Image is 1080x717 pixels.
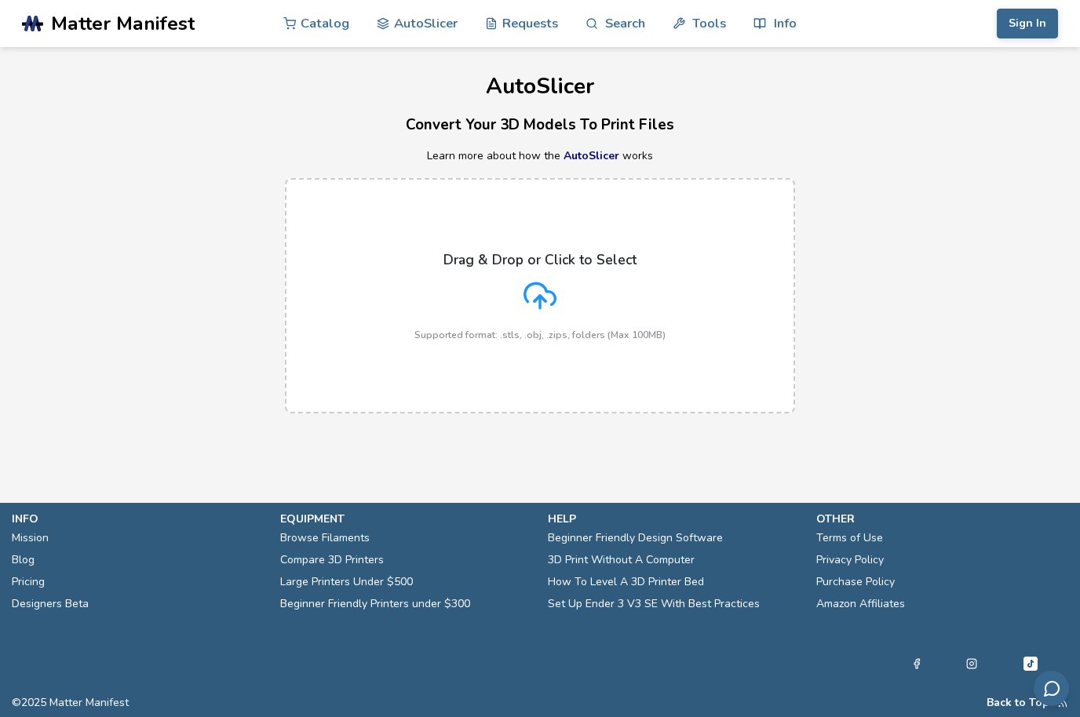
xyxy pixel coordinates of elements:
a: 3D Print Without A Computer [548,549,695,571]
button: Send feedback via email [1034,671,1069,706]
a: Privacy Policy [816,549,884,571]
a: Large Printers Under $500 [280,571,413,593]
a: Designers Beta [12,593,89,615]
a: Compare 3D Printers [280,549,384,571]
button: Back to Top [987,697,1049,709]
a: Instagram [966,654,977,673]
a: Browse Filaments [280,527,370,549]
a: AutoSlicer [564,148,619,163]
a: Beginner Friendly Printers under $300 [280,593,470,615]
span: © 2025 Matter Manifest [12,697,129,709]
button: Sign In [997,9,1058,38]
a: Purchase Policy [816,571,895,593]
p: Supported format: .stls, .obj, .zips, folders (Max 100MB) [414,329,666,340]
a: Mission [12,527,49,549]
p: info [12,511,265,527]
a: Blog [12,549,35,571]
a: Amazon Affiliates [816,593,905,615]
a: How To Level A 3D Printer Bed [548,571,704,593]
p: other [816,511,1069,527]
a: Facebook [911,654,922,673]
a: Set Up Ender 3 V3 SE With Best Practices [548,593,760,615]
a: Beginner Friendly Design Software [548,527,723,549]
span: Matter Manifest [51,13,195,35]
p: equipment [280,511,533,527]
a: Tiktok [1021,654,1040,673]
p: help [548,511,801,527]
a: Terms of Use [816,527,883,549]
a: Pricing [12,571,45,593]
a: RSS Feed [1057,697,1068,709]
p: Drag & Drop or Click to Select [443,252,637,268]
